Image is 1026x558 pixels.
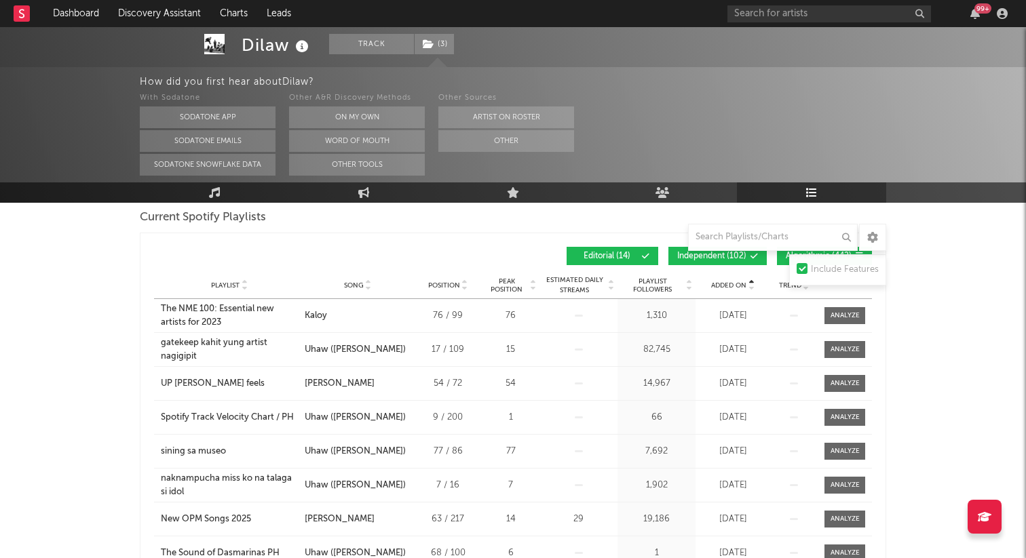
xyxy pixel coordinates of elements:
a: UP [PERSON_NAME] feels [161,377,298,391]
div: [PERSON_NAME] [305,513,375,526]
div: Other Sources [438,90,574,106]
div: 15 [485,343,536,357]
div: 9 / 200 [417,411,478,424]
div: Uhaw ([PERSON_NAME]) [305,445,406,458]
span: Algorithmic ( 442 ) [786,252,852,260]
button: Sodatone Snowflake Data [140,154,275,176]
button: 99+ [970,8,980,19]
span: Editorial ( 14 ) [575,252,638,260]
div: Kaloy [305,309,327,323]
div: Other A&R Discovery Methods [289,90,425,106]
div: Include Features [811,262,879,278]
div: [DATE] [699,513,767,526]
div: Dilaw [242,34,312,56]
div: Spotify Track Velocity Chart / PH [161,411,294,424]
div: [DATE] [699,343,767,357]
div: 1,902 [621,479,692,492]
button: On My Own [289,106,425,128]
a: gatekeep kahit yung artist nagigipit [161,336,298,363]
div: New OPM Songs 2025 [161,513,251,526]
div: 7 [485,479,536,492]
div: 77 [485,445,536,458]
button: (3) [415,34,454,54]
div: Uhaw ([PERSON_NAME]) [305,411,406,424]
div: Uhaw ([PERSON_NAME]) [305,479,406,492]
div: [DATE] [699,445,767,458]
button: Other [438,130,574,152]
span: Song [344,281,364,290]
div: 1,310 [621,309,692,323]
div: 77 / 86 [417,445,478,458]
div: [DATE] [699,479,767,492]
span: Trend [779,281,801,290]
div: How did you first hear about Dilaw ? [140,74,1026,90]
button: Algorithmic(442) [777,247,872,265]
div: 29 [543,513,614,526]
input: Search Playlists/Charts [688,224,858,251]
div: [PERSON_NAME] [305,377,375,391]
span: Estimated Daily Streams [543,275,606,296]
span: Position [428,281,460,290]
div: 7 / 16 [417,479,478,492]
div: 82,745 [621,343,692,357]
div: 99 + [974,3,991,14]
button: Track [329,34,414,54]
button: Independent(102) [668,247,767,265]
div: [DATE] [699,377,767,391]
span: Playlist [211,281,240,290]
div: [DATE] [699,309,767,323]
span: Peak Position [485,277,528,294]
div: 14 [485,513,536,526]
div: sining sa museo [161,445,226,458]
button: Artist on Roster [438,106,574,128]
span: Independent ( 102 ) [677,252,746,260]
button: Word Of Mouth [289,130,425,152]
div: With Sodatone [140,90,275,106]
div: Uhaw ([PERSON_NAME]) [305,343,406,357]
div: 54 / 72 [417,377,478,391]
div: 76 [485,309,536,323]
span: ( 3 ) [414,34,455,54]
button: Editorial(14) [567,247,658,265]
a: sining sa museo [161,445,298,458]
div: 66 [621,411,692,424]
button: Sodatone App [140,106,275,128]
div: 7,692 [621,445,692,458]
button: Other Tools [289,154,425,176]
div: [DATE] [699,411,767,424]
span: Current Spotify Playlists [140,210,266,226]
div: 14,967 [621,377,692,391]
input: Search for artists [727,5,931,22]
div: 76 / 99 [417,309,478,323]
button: Sodatone Emails [140,130,275,152]
span: Added On [711,281,746,290]
div: 54 [485,377,536,391]
div: 1 [485,411,536,424]
a: naknampucha miss ko na talaga si idol [161,472,298,498]
div: UP [PERSON_NAME] feels [161,377,265,391]
div: 19,186 [621,513,692,526]
a: New OPM Songs 2025 [161,513,298,526]
div: 63 / 217 [417,513,478,526]
a: Spotify Track Velocity Chart / PH [161,411,298,424]
span: Playlist Followers [621,277,684,294]
a: The NME 100: Essential new artists for 2023 [161,302,298,329]
div: 17 / 109 [417,343,478,357]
